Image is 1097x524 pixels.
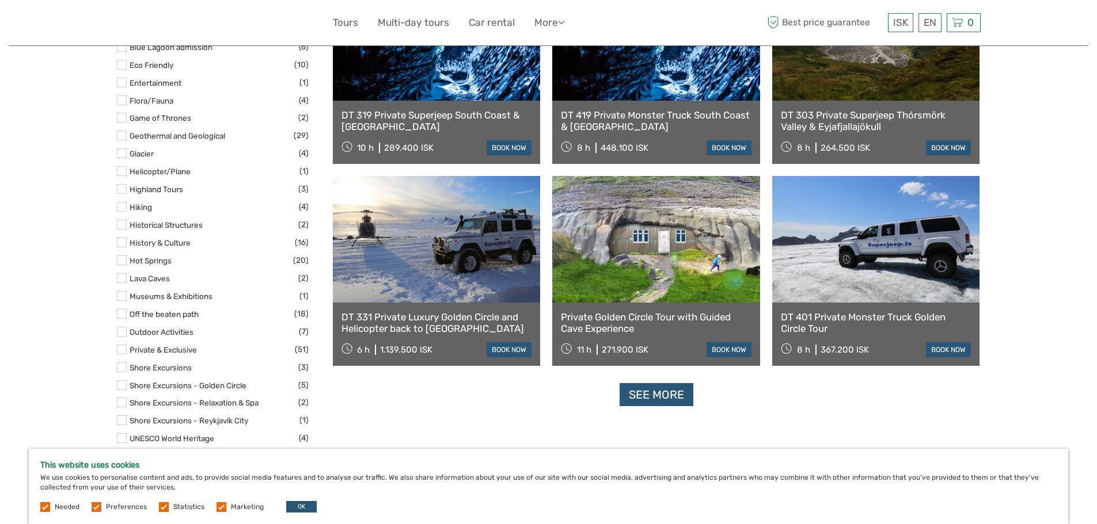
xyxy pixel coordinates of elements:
[286,501,317,512] button: OK
[797,143,810,153] span: 8 h
[173,502,204,512] label: Statistics
[534,14,564,31] a: More
[130,113,191,123] a: Game of Thrones
[577,143,590,153] span: 8 h
[299,431,309,445] span: (4)
[797,345,810,355] span: 8 h
[298,378,309,392] span: (5)
[561,109,751,133] a: DT 419 Private Monster Truck South Coast & [GEOGRAPHIC_DATA]
[130,309,199,319] a: Off the beaten path
[294,58,309,71] span: (10)
[130,274,170,283] a: Lava Caves
[130,256,172,265] a: Hot Springs
[602,345,648,355] div: 271.900 ISK
[130,416,248,425] a: Shore Excursions - Reykjavík City
[130,43,212,52] a: Blue Lagoon admission
[487,140,532,155] a: book now
[130,220,203,230] a: Historical Structures
[298,271,309,285] span: (2)
[357,345,370,355] span: 6 h
[561,311,751,335] a: Private Golden Circle Tour with Guided Cave Experience
[821,143,870,153] div: 264.500 ISK
[130,238,191,247] a: History & Culture
[130,202,152,212] a: Hiking
[926,342,971,357] a: book now
[299,147,309,160] span: (4)
[765,13,885,32] span: Best price guarantee
[130,185,183,194] a: Highland Tours
[299,40,309,53] span: (6)
[130,292,212,301] a: Museums & Exhibitions
[130,345,197,354] a: Private & Exclusive
[40,460,1057,470] h5: This website uses cookies
[298,111,309,124] span: (2)
[16,20,130,29] p: We're away right now. Please check back later!
[333,14,358,31] a: Tours
[781,311,971,335] a: DT 401 Private Monster Truck Golden Circle Tour
[707,342,751,357] a: book now
[130,434,214,443] a: UNESCO World Heritage
[130,398,259,407] a: Shore Excursions - Relaxation & Spa
[29,449,1068,524] div: We use cookies to personalise content and ads, to provide social media features and to analyse ou...
[294,129,309,142] span: (29)
[299,165,309,178] span: (1)
[55,502,79,512] label: Needed
[293,254,309,267] span: (20)
[341,311,532,335] a: DT 331 Private Luxury Golden Circle and Helicopter back to [GEOGRAPHIC_DATA]
[299,414,309,427] span: (1)
[130,327,193,336] a: Outdoor Activities
[577,345,591,355] span: 11 h
[130,96,173,105] a: Flora/Fauna
[130,131,225,140] a: Geothermal and Geological
[130,60,173,70] a: Eco Friendly
[130,167,191,176] a: Helicopter/Plane
[380,345,432,355] div: 1.139.500 ISK
[487,342,532,357] a: book now
[231,502,264,512] label: Marketing
[130,381,246,390] a: Shore Excursions - Golden Circle
[295,343,309,356] span: (51)
[299,200,309,213] span: (4)
[130,363,192,372] a: Shore Excursions
[781,109,971,133] a: DT 303 Private Superjeep Thórsmörk Valley & Eyjafjallajökull
[707,140,751,155] a: book now
[299,76,309,89] span: (1)
[341,109,532,133] a: DT 319 Private Superjeep South Coast & [GEOGRAPHIC_DATA]
[469,14,515,31] a: Car rental
[384,143,434,153] div: 289.400 ISK
[378,14,449,31] a: Multi-day tours
[106,502,147,512] label: Preferences
[298,182,309,196] span: (3)
[299,325,309,338] span: (7)
[298,361,309,374] span: (3)
[132,18,146,32] button: Open LiveChat chat widget
[918,13,942,32] div: EN
[130,149,154,158] a: Glacier
[926,140,971,155] a: book now
[357,143,374,153] span: 10 h
[299,94,309,107] span: (4)
[966,17,975,28] span: 0
[821,345,869,355] div: 367.200 ISK
[130,78,181,87] a: Entertainment
[601,143,648,153] div: 448.100 ISK
[298,396,309,409] span: (2)
[299,289,309,303] span: (1)
[620,383,693,407] a: See more
[893,17,908,28] span: ISK
[298,218,309,231] span: (2)
[295,236,309,249] span: (16)
[294,307,309,320] span: (18)
[117,9,176,37] img: 632-1a1f61c2-ab70-46c5-a88f-57c82c74ba0d_logo_small.jpg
